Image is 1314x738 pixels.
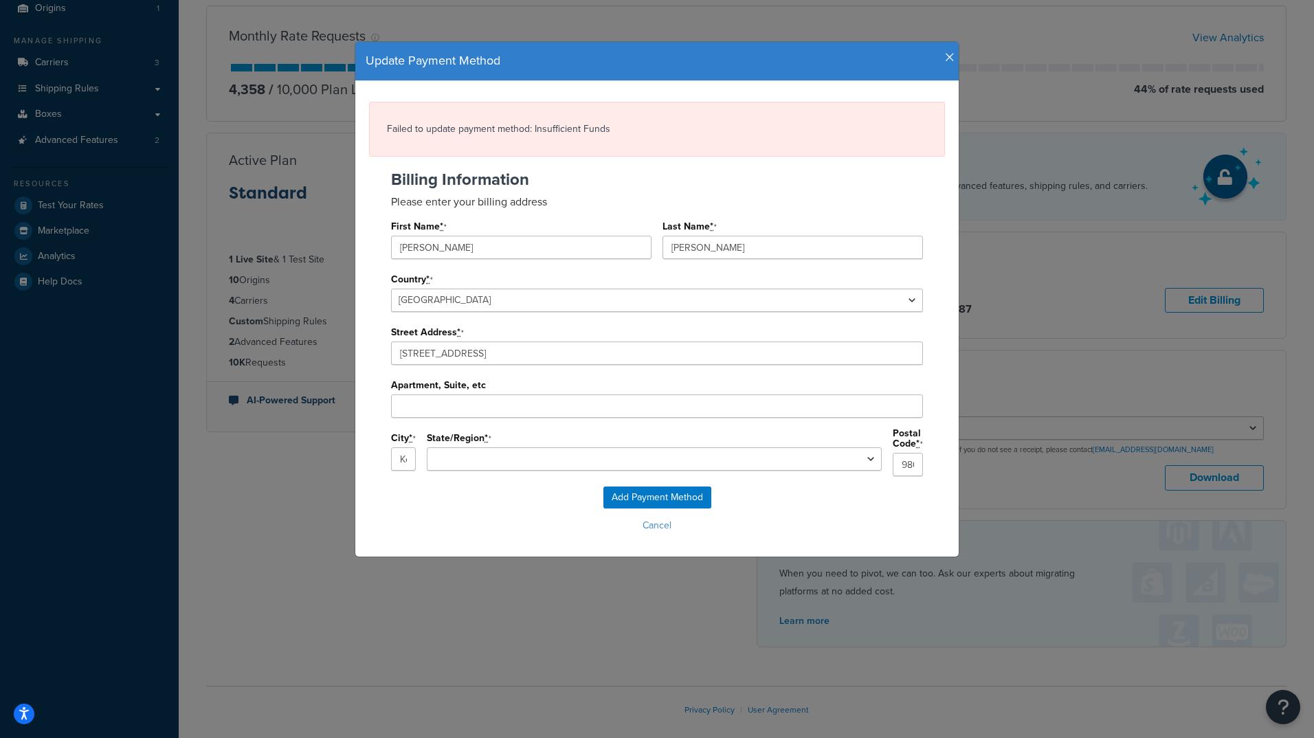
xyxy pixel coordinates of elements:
h2: Billing Information [391,170,923,188]
abbr: required [409,431,412,445]
p: Please enter your billing address [391,194,923,210]
abbr: required [426,272,430,287]
label: Apartment, Suite, etc [391,380,486,390]
div: Failed to update payment method: Insufficient Funds [369,102,945,157]
abbr: required [485,431,488,445]
label: State/Region [427,433,491,444]
label: Street Address [391,327,464,338]
abbr: required [440,219,443,234]
label: City [391,433,416,444]
abbr: required [457,325,460,339]
label: Postal Code [893,428,923,449]
abbr: required [916,436,920,451]
label: Last Name [662,221,717,232]
input: Add Payment Method [603,487,711,508]
h4: Update Payment Method [366,52,948,70]
abbr: required [710,219,713,234]
label: First Name [391,221,447,232]
label: Country [391,274,433,285]
input: Enter a location [391,342,923,365]
button: Cancel [369,515,945,536]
